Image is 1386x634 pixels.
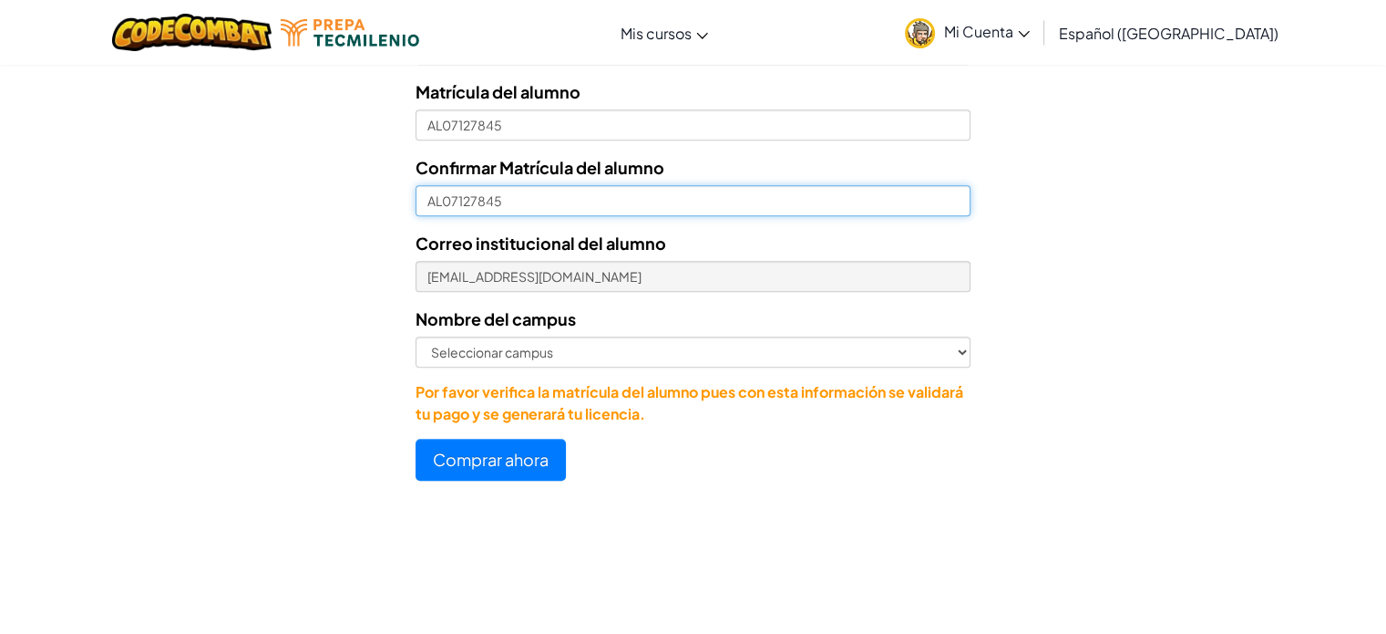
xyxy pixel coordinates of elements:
span: Mi Cuenta [944,22,1030,41]
label: Matrícula del alumno [416,78,580,105]
a: Mi Cuenta [896,4,1039,61]
img: Tecmilenio logo [281,19,419,47]
p: Por favor verifica la matrícula del alumno pues con esta información se validará tu pago y se gen... [416,381,970,425]
img: avatar [905,18,935,48]
label: Correo institucional del alumno [416,230,666,256]
a: Español ([GEOGRAPHIC_DATA]) [1050,8,1288,57]
a: Mis cursos [611,8,717,57]
button: Comprar ahora [416,439,566,481]
span: Mis cursos [621,24,692,43]
label: Nombre del campus [416,306,576,332]
label: Confirmar Matrícula del alumno [416,154,664,181]
img: CodeCombat logo [112,14,272,51]
span: Español ([GEOGRAPHIC_DATA]) [1059,24,1278,43]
